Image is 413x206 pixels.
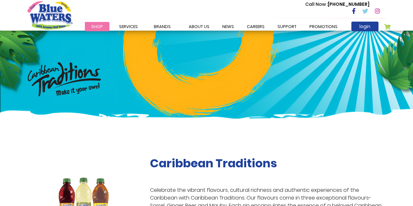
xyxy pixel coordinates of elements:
span: Services [119,24,138,30]
a: News [216,22,240,31]
h2: Caribbean Traditions [150,156,386,170]
span: Shop [91,24,103,30]
a: Brands [147,22,177,31]
span: Call Now : [305,1,328,7]
a: Shop [85,22,109,31]
a: Promotions [303,22,344,31]
a: support [271,22,303,31]
a: store logo [27,1,73,29]
a: login [351,22,378,31]
a: careers [240,22,271,31]
span: Brands [154,24,171,30]
a: Services [113,22,144,31]
a: about us [182,22,216,31]
p: [PHONE_NUMBER] [305,1,369,8]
